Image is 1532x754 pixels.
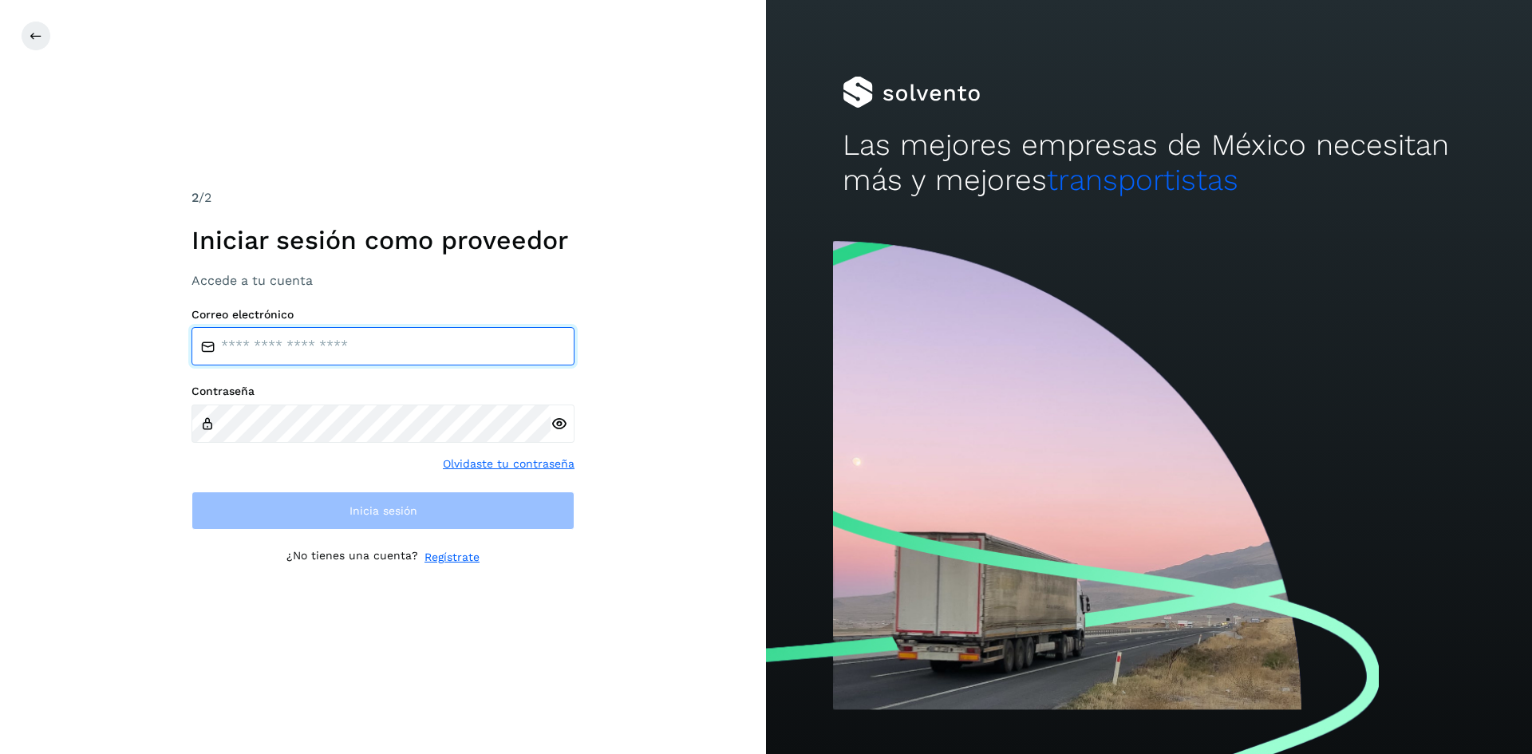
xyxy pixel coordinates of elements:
h3: Accede a tu cuenta [191,273,574,288]
a: Regístrate [424,549,480,566]
span: 2 [191,190,199,205]
label: Correo electrónico [191,308,574,322]
button: Inicia sesión [191,491,574,530]
span: transportistas [1047,163,1238,197]
a: Olvidaste tu contraseña [443,456,574,472]
p: ¿No tienes una cuenta? [286,549,418,566]
label: Contraseña [191,385,574,398]
span: Inicia sesión [349,505,417,516]
div: /2 [191,188,574,207]
h2: Las mejores empresas de México necesitan más y mejores [843,128,1455,199]
h1: Iniciar sesión como proveedor [191,225,574,255]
